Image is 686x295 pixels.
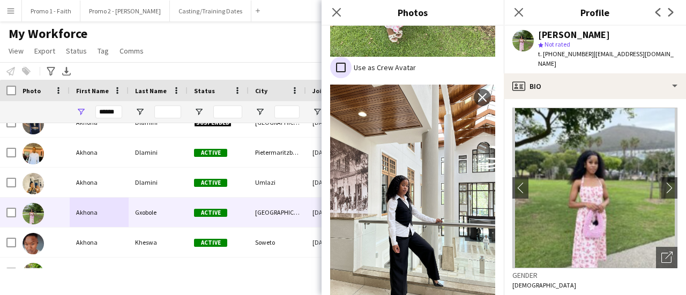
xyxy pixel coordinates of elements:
[66,46,87,56] span: Status
[504,5,686,19] h3: Profile
[60,65,73,78] app-action-btn: Export XLSX
[194,87,215,95] span: Status
[34,46,55,56] span: Export
[306,258,362,287] div: [DATE]
[135,87,167,95] span: Last Name
[306,168,362,197] div: [DATE]
[95,105,122,118] input: First Name Filter Input
[504,73,686,99] div: Bio
[312,107,322,117] button: Open Filter Menu
[70,198,129,227] div: Akhona
[23,113,44,134] img: Akhona Dlamini
[170,1,251,21] button: Casting/Training Dates
[249,228,306,257] div: Soweto
[512,270,677,280] h3: Gender
[322,5,504,19] h3: Photos
[512,281,576,289] span: [DEMOGRAPHIC_DATA]
[62,44,91,58] a: Status
[194,119,232,127] span: Suspended
[129,168,188,197] div: Dlamini
[135,107,145,117] button: Open Filter Menu
[70,228,129,257] div: Akhona
[545,40,570,48] span: Not rated
[76,107,86,117] button: Open Filter Menu
[129,228,188,257] div: Kheswa
[22,1,80,21] button: Promo 1 - Faith
[70,138,129,167] div: Akhona
[306,198,362,227] div: [DATE]
[93,44,113,58] a: Tag
[512,108,677,268] img: Crew avatar or photo
[23,263,44,284] img: Akhona Khumalo
[9,26,87,42] span: My Workforce
[306,228,362,257] div: [DATE]
[352,63,416,72] label: Use as Crew Avatar
[98,46,109,56] span: Tag
[70,168,129,197] div: Akhona
[129,198,188,227] div: Gxobole
[538,30,610,40] div: [PERSON_NAME]
[154,105,181,118] input: Last Name Filter Input
[23,87,41,95] span: Photo
[274,105,300,118] input: City Filter Input
[76,87,109,95] span: First Name
[306,138,362,167] div: [DATE]
[70,258,129,287] div: Akhona
[249,198,306,227] div: [GEOGRAPHIC_DATA]
[4,44,28,58] a: View
[23,203,44,224] img: Akhona Gxobole
[129,258,188,287] div: Khumalo
[194,107,204,117] button: Open Filter Menu
[80,1,170,21] button: Promo 2 - [PERSON_NAME]
[23,233,44,254] img: Akhona Kheswa
[129,138,188,167] div: Dlamini
[194,239,227,247] span: Active
[194,209,227,217] span: Active
[538,50,594,58] span: t. [PHONE_NUMBER]
[249,258,306,287] div: [GEOGRAPHIC_DATA]
[9,46,24,56] span: View
[213,105,242,118] input: Status Filter Input
[255,87,267,95] span: City
[255,107,265,117] button: Open Filter Menu
[44,65,57,78] app-action-btn: Advanced filters
[23,143,44,164] img: Akhona Dlamini
[656,247,677,268] div: Open photos pop-in
[249,138,306,167] div: Pietermaritzburg
[115,44,148,58] a: Comms
[312,87,333,95] span: Joined
[194,179,227,187] span: Active
[30,44,59,58] a: Export
[120,46,144,56] span: Comms
[538,50,674,67] span: | [EMAIL_ADDRESS][DOMAIN_NAME]
[249,168,306,197] div: Umlazi
[23,173,44,194] img: Akhona Dlamini
[194,149,227,157] span: Active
